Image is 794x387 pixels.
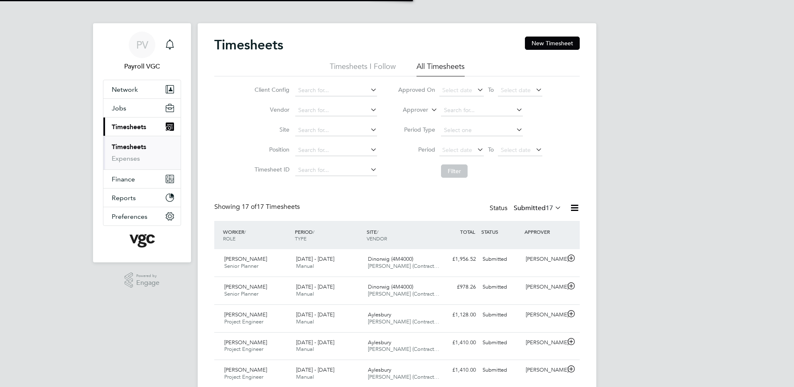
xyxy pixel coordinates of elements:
a: Go to home page [103,234,181,247]
div: WORKER [221,224,293,246]
a: Timesheets [112,143,146,151]
label: Approved On [398,86,435,93]
span: Select date [501,86,531,94]
input: Search for... [295,145,377,156]
span: Payroll VGC [103,61,181,71]
label: Period [398,146,435,153]
label: Period Type [398,126,435,133]
input: Search for... [295,85,377,96]
label: Client Config [252,86,289,93]
label: Position [252,146,289,153]
h2: Timesheets [214,37,283,53]
span: [PERSON_NAME] (Contract… [368,318,439,325]
span: [DATE] - [DATE] [296,366,334,373]
span: Reports [112,194,136,202]
div: £1,410.00 [436,336,479,350]
img: vgcgroup-logo-retina.png [130,234,155,247]
button: Finance [103,170,181,188]
button: Preferences [103,207,181,225]
span: / [313,228,314,235]
span: [DATE] - [DATE] [296,283,334,290]
span: Powered by [136,272,159,279]
span: Aylesbury [368,339,391,346]
div: Submitted [479,280,522,294]
div: [PERSON_NAME] [522,363,566,377]
div: £1,956.52 [436,252,479,266]
label: Submitted [514,204,561,212]
a: Powered byEngage [125,272,160,288]
div: Timesheets [103,136,181,169]
span: TYPE [295,235,306,242]
label: Timesheet ID [252,166,289,173]
span: Senior Planner [224,262,258,269]
nav: Main navigation [93,23,191,262]
div: STATUS [479,224,522,239]
button: Timesheets [103,118,181,136]
div: Submitted [479,252,522,266]
div: [PERSON_NAME] [522,336,566,350]
span: Dinorwig (4M4000) [368,255,413,262]
span: 17 Timesheets [242,203,300,211]
span: Select date [442,146,472,154]
span: Aylesbury [368,311,391,318]
span: 17 [546,204,553,212]
div: [PERSON_NAME] [522,308,566,322]
div: [PERSON_NAME] [522,280,566,294]
div: £1,128.00 [436,308,479,322]
span: Engage [136,279,159,287]
span: [DATE] - [DATE] [296,255,334,262]
button: New Timesheet [525,37,580,50]
div: £978.26 [436,280,479,294]
a: PVPayroll VGC [103,32,181,71]
span: Manual [296,290,314,297]
span: [PERSON_NAME] [224,339,267,346]
span: [DATE] - [DATE] [296,339,334,346]
div: SITE [365,224,436,246]
div: APPROVER [522,224,566,239]
span: [PERSON_NAME] [224,311,267,318]
span: Aylesbury [368,366,391,373]
span: [PERSON_NAME] (Contract… [368,290,439,297]
div: Showing [214,203,301,211]
input: Search for... [441,105,523,116]
li: Timesheets I Follow [330,61,396,76]
a: Expenses [112,154,140,162]
span: Project Engineer [224,373,263,380]
label: Approver [391,106,428,114]
input: Search for... [295,125,377,136]
button: Reports [103,189,181,207]
span: Manual [296,262,314,269]
label: Site [252,126,289,133]
span: Dinorwig (4M4000) [368,283,413,290]
div: Submitted [479,336,522,350]
span: [PERSON_NAME] (Contract… [368,345,439,353]
li: All Timesheets [417,61,465,76]
span: VENDOR [367,235,387,242]
span: Project Engineer [224,345,263,353]
div: [PERSON_NAME] [522,252,566,266]
span: To [485,84,496,95]
span: ROLE [223,235,235,242]
span: To [485,144,496,155]
span: Jobs [112,104,126,112]
span: Select date [442,86,472,94]
span: Timesheets [112,123,146,131]
span: [DATE] - [DATE] [296,311,334,318]
input: Search for... [295,164,377,176]
span: Network [112,86,138,93]
span: [PERSON_NAME] [224,366,267,373]
div: PERIOD [293,224,365,246]
span: [PERSON_NAME] [224,255,267,262]
button: Jobs [103,99,181,117]
div: Submitted [479,308,522,322]
div: Status [490,203,563,214]
span: [PERSON_NAME] (Contract… [368,262,439,269]
span: [PERSON_NAME] [224,283,267,290]
span: Select date [501,146,531,154]
span: 17 of [242,203,257,211]
span: Manual [296,345,314,353]
button: Network [103,80,181,98]
span: Senior Planner [224,290,258,297]
input: Select one [441,125,523,136]
div: £1,410.00 [436,363,479,377]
